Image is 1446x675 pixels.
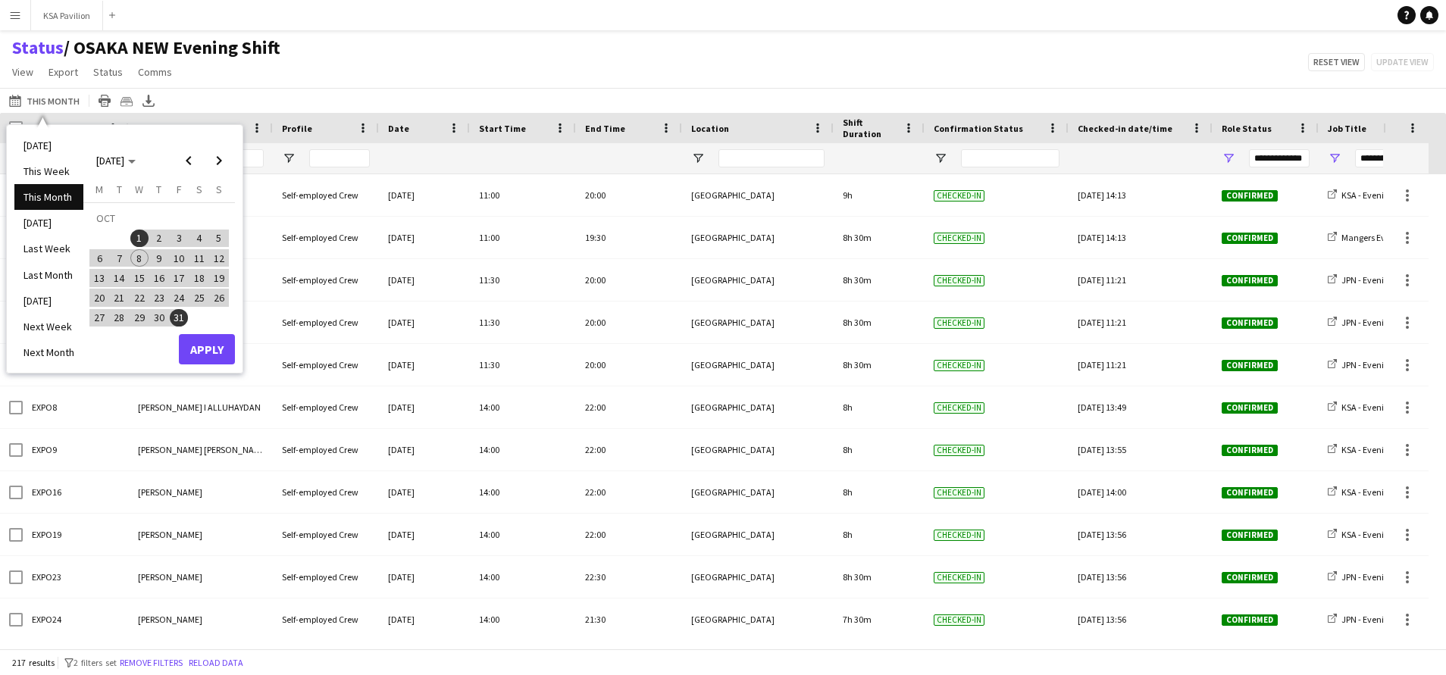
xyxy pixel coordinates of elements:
[23,598,129,640] div: EXPO24
[834,471,925,513] div: 8h
[273,471,379,513] div: Self-employed Crew
[1328,189,1413,201] a: KSA - Evening Shift
[379,471,470,513] div: [DATE]
[1341,274,1413,286] span: JPN - Evening Shift
[1328,359,1413,370] a: JPN - Evening Shift
[138,571,202,583] span: [PERSON_NAME]
[1328,152,1341,165] button: Open Filter Menu
[1078,217,1203,258] div: [DATE] 14:13
[111,309,129,327] span: 28
[1222,614,1278,626] span: Confirmed
[111,289,129,307] span: 21
[189,248,208,268] button: 11-10-2025
[89,288,109,308] button: 20-10-2025
[138,486,202,498] span: [PERSON_NAME]
[1328,232,1407,243] a: Mangers Evening
[89,248,109,268] button: 06-10-2025
[682,386,834,428] div: [GEOGRAPHIC_DATA]
[204,145,234,176] button: Next month
[961,149,1059,167] input: Confirmation Status Filter Input
[23,556,129,598] div: EXPO23
[138,529,202,540] span: [PERSON_NAME]
[1222,275,1278,286] span: Confirmed
[1341,614,1413,625] span: JPN - Evening Shift
[23,514,129,555] div: EXPO19
[139,92,158,110] app-action-btn: Export XLSX
[379,429,470,470] div: [DATE]
[576,302,682,343] div: 20:00
[682,471,834,513] div: [GEOGRAPHIC_DATA]
[170,289,188,307] span: 24
[682,217,834,258] div: [GEOGRAPHIC_DATA]
[1078,259,1203,301] div: [DATE] 11:21
[23,471,129,513] div: EXPO16
[834,386,925,428] div: 8h
[1078,123,1172,134] span: Checked-in date/time
[12,65,33,79] span: View
[117,92,136,110] app-action-btn: Crew files as ZIP
[111,249,129,267] span: 7
[170,249,188,267] span: 10
[470,429,576,470] div: 14:00
[1341,571,1413,583] span: JPN - Evening Shift
[1222,190,1278,202] span: Confirmed
[174,145,204,176] button: Previous month
[470,471,576,513] div: 14:00
[273,514,379,555] div: Self-employed Crew
[1222,445,1278,456] span: Confirmed
[138,402,261,413] span: [PERSON_NAME] I ALLUHAYDAN
[130,248,149,268] button: 08-10-2025
[1222,360,1278,371] span: Confirmed
[273,386,379,428] div: Self-employed Crew
[1328,123,1366,134] span: Job Title
[576,598,682,640] div: 21:30
[1078,429,1203,470] div: [DATE] 13:55
[209,288,229,308] button: 26-10-2025
[210,230,228,248] span: 5
[95,183,103,196] span: M
[282,152,296,165] button: Open Filter Menu
[150,249,168,267] span: 9
[843,117,897,139] span: Shift Duration
[576,217,682,258] div: 19:30
[1222,233,1278,244] span: Confirmed
[1341,317,1413,328] span: JPN - Evening Shift
[1341,486,1413,498] span: KSA - Evening Shift
[1078,174,1203,216] div: [DATE] 14:13
[130,309,149,327] span: 29
[470,302,576,343] div: 11:30
[190,249,208,267] span: 11
[470,598,576,640] div: 14:00
[934,530,984,541] span: Checked-in
[834,174,925,216] div: 9h
[682,302,834,343] div: [GEOGRAPHIC_DATA]
[682,344,834,386] div: [GEOGRAPHIC_DATA]
[718,149,825,167] input: Location Filter Input
[379,174,470,216] div: [DATE]
[14,262,83,288] li: Last Month
[87,62,129,82] a: Status
[273,598,379,640] div: Self-employed Crew
[90,249,108,267] span: 6
[138,614,202,625] span: [PERSON_NAME]
[130,268,149,288] button: 15-10-2025
[1341,232,1407,243] span: Mangers Evening
[138,65,172,79] span: Comms
[170,230,188,248] span: 3
[90,269,108,287] span: 13
[14,133,83,158] li: [DATE]
[12,36,64,59] a: Status
[1078,471,1203,513] div: [DATE] 14:00
[96,154,124,167] span: [DATE]
[209,268,229,288] button: 19-10-2025
[379,217,470,258] div: [DATE]
[934,614,984,626] span: Checked-in
[1222,572,1278,583] span: Confirmed
[23,386,129,428] div: EXPO8
[834,259,925,301] div: 8h 30m
[470,514,576,555] div: 14:00
[49,65,78,79] span: Export
[273,556,379,598] div: Self-employed Crew
[470,174,576,216] div: 11:00
[177,183,182,196] span: F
